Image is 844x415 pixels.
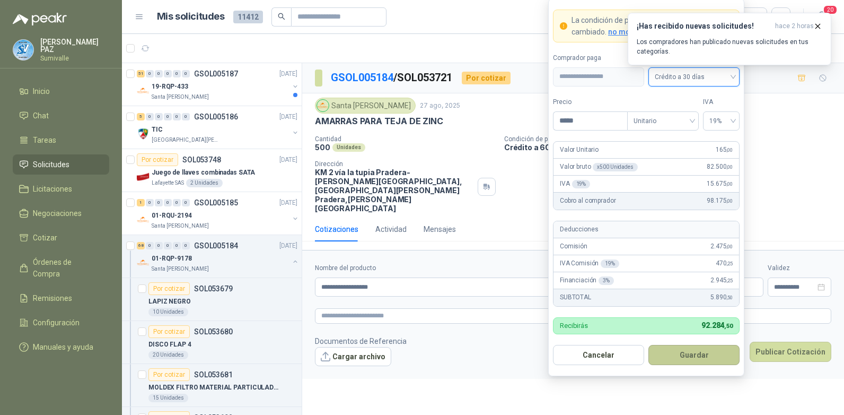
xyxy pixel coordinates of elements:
p: [DATE] [279,69,297,79]
p: KM 2 vía la tupia Pradera-[PERSON_NAME][GEOGRAPHIC_DATA], [GEOGRAPHIC_DATA][PERSON_NAME] Pradera ... [315,168,473,213]
span: ,25 [726,278,733,283]
span: Chat [33,110,49,122]
p: Santa [PERSON_NAME] [152,265,209,273]
span: search [278,13,285,20]
button: Cancelar [553,345,644,365]
div: 15 Unidades [148,394,188,402]
p: Lafayette SAS [152,179,184,187]
div: Unidades [332,143,365,152]
label: Nombre del producto [315,263,616,273]
span: 82.500 [707,162,733,172]
span: Licitaciones [33,183,72,195]
a: Chat [13,106,109,126]
span: 20 [823,5,838,15]
p: Condición de pago [504,135,840,143]
button: Cargar archivo [315,347,391,366]
span: 92.284 [701,321,733,330]
div: 51 [137,70,145,77]
p: TIC [152,125,163,135]
span: Órdenes de Compra [33,256,99,280]
p: SOL053680 [194,328,233,335]
p: Sumivalle [40,55,109,62]
span: Crédito a 30 días [655,69,733,85]
a: 68 0 0 0 0 0 GSOL005184[DATE] Company Logo01-RQP-9178Santa [PERSON_NAME] [137,239,300,273]
div: 0 [164,70,172,77]
div: 0 [164,113,172,120]
p: La condición de pago de este comprador ha cambiado. [572,14,733,38]
div: 0 [173,242,181,249]
label: Precio [553,97,627,107]
div: 1 [137,199,145,206]
img: Logo peakr [13,13,67,25]
a: Por cotizarSOL053748[DATE] Company LogoJuego de llaves combinadas SATALafayette SAS2 Unidades [122,149,302,192]
p: DISCO FLAP 4 [148,340,191,350]
p: Cobro al comprador [560,196,616,206]
span: Unitario [634,113,692,129]
span: ,00 [726,181,733,187]
p: SOL053681 [194,371,233,378]
div: 20 Unidades [148,351,188,359]
div: 0 [155,199,163,206]
div: Actividad [375,223,407,235]
p: 500 [315,143,330,152]
div: 0 [173,70,181,77]
p: SUBTOTAL [560,292,591,302]
span: hace 2 horas [775,22,814,31]
div: Cotizaciones [315,223,358,235]
span: ,00 [726,244,733,249]
p: [DATE] [279,155,297,165]
span: ,00 [726,198,733,204]
div: 0 [182,113,190,120]
a: GSOL005184 [331,71,393,84]
a: Por cotizarSOL053681MOLDEX FILTRO MATERIAL PARTICULADO P10015 Unidades [122,364,302,407]
span: 470 [716,258,733,269]
img: Company Logo [137,84,150,97]
p: SOL053679 [194,285,233,292]
a: 1 0 0 0 0 0 GSOL005185[DATE] Company Logo01-RQU-2194Santa [PERSON_NAME] [137,196,300,230]
p: Documentos de Referencia [315,335,407,347]
p: IVA [560,179,590,189]
span: 98.175 [707,196,733,206]
h1: Mis solicitudes [157,9,225,24]
div: 0 [146,70,154,77]
label: IVA [703,97,740,107]
p: Juego de llaves combinadas SATA [152,168,255,178]
p: IVA Comisión [560,258,619,269]
a: Remisiones [13,288,109,308]
p: Valor Unitario [560,145,599,155]
span: Manuales y ayuda [33,341,93,353]
a: Licitaciones [13,179,109,199]
div: 2 Unidades [186,179,223,187]
p: 01-RQU-2194 [152,211,192,221]
span: ,25 [726,261,733,266]
button: 20 [812,7,831,27]
div: 0 [155,113,163,120]
button: Guardar [648,345,740,365]
p: [PERSON_NAME] PAZ [40,38,109,53]
p: GSOL005187 [194,70,238,77]
img: Company Logo [137,170,150,183]
div: 0 [146,199,154,206]
h3: ¡Has recibido nuevas solicitudes! [637,22,771,31]
div: 0 [155,70,163,77]
p: LAPIZ NEGRO [148,297,191,307]
div: Por cotizar [462,72,511,84]
img: Company Logo [13,40,33,60]
div: 0 [155,242,163,249]
span: Remisiones [33,292,72,304]
p: Dirección [315,160,473,168]
div: 0 [146,113,154,120]
p: Comisión [560,241,587,252]
div: 0 [173,199,181,206]
div: 0 [164,199,172,206]
img: Company Logo [137,256,150,269]
a: Inicio [13,81,109,101]
p: [GEOGRAPHIC_DATA][PERSON_NAME] [152,136,218,144]
span: Cotizar [33,232,57,244]
span: 15.675 [707,179,733,189]
p: Financiación [560,275,614,286]
span: Configuración [33,317,80,328]
span: Solicitudes [33,159,69,170]
div: 19 % [601,260,619,268]
p: / SOL053721 [331,70,453,86]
